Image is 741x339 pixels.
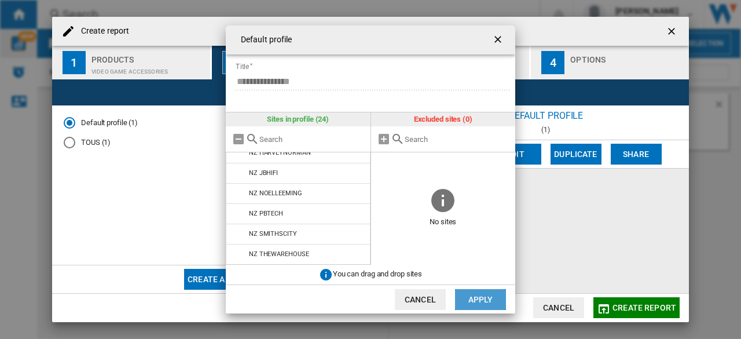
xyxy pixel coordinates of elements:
ng-md-icon: getI18NText('BUTTONS.CLOSE_DIALOG') [492,34,506,48]
div: NZ NOELLEEMING [249,189,302,197]
span: No sites [371,214,516,231]
button: Cancel [395,289,446,310]
div: NZ SMITHSCITY [249,230,297,238]
md-icon: Add all [377,132,391,146]
div: Excluded sites (0) [371,112,516,126]
span: You can drag and drop sites [333,270,422,279]
button: getI18NText('BUTTONS.CLOSE_DIALOG') [487,28,511,52]
input: Search [405,135,510,144]
button: Apply [455,289,506,310]
md-dialog: Default profile ... [226,25,515,314]
md-icon: Remove all [232,132,245,146]
div: NZ PBTECH [249,210,283,217]
div: NZ HARVEYNORMAN [249,149,311,156]
div: Sites in profile (24) [226,112,370,126]
div: NZ JBHIFI [249,169,278,177]
div: NZ THEWAREHOUSE [249,250,309,258]
h4: Default profile [235,34,292,46]
input: Search [259,135,365,144]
